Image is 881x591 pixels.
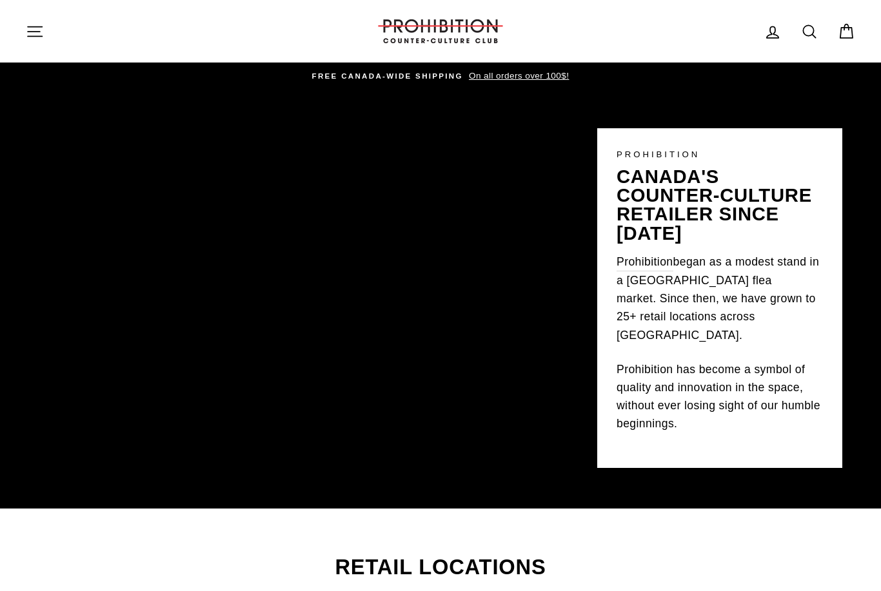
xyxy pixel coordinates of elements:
a: FREE CANADA-WIDE SHIPPING On all orders over 100$! [29,69,852,83]
p: Prohibition has become a symbol of quality and innovation in the space, without ever losing sight... [617,360,823,433]
a: Prohibition [617,253,673,271]
p: canada's counter-culture retailer since [DATE] [617,168,823,243]
span: On all orders over 100$! [466,71,569,81]
span: FREE CANADA-WIDE SHIPPING [312,72,463,80]
img: PROHIBITION COUNTER-CULTURE CLUB [376,19,505,43]
p: PROHIBITION [617,148,823,161]
h2: Retail Locations [26,557,855,578]
p: began as a modest stand in a [GEOGRAPHIC_DATA] flea market. Since then, we have grown to 25+ reta... [617,253,823,344]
